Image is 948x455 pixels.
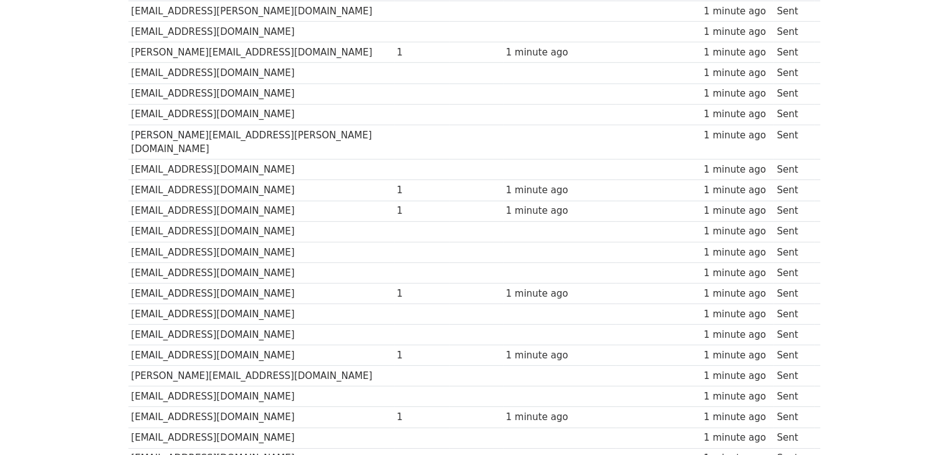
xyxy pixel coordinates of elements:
div: 1 minute ago [704,246,771,260]
td: [EMAIL_ADDRESS][DOMAIN_NAME] [128,63,394,84]
div: 1 minute ago [704,224,771,239]
div: 1 minute ago [704,87,771,101]
td: Sent [773,366,813,386]
div: 1 minute ago [704,183,771,198]
div: 1 minute ago [704,410,771,424]
td: Sent [773,242,813,262]
td: [EMAIL_ADDRESS][DOMAIN_NAME] [128,325,394,345]
td: Sent [773,180,813,201]
div: 1 minute ago [704,266,771,280]
div: 1 minute ago [704,45,771,60]
td: [EMAIL_ADDRESS][DOMAIN_NAME] [128,221,394,242]
div: 1 [396,45,446,60]
div: 1 minute ago [704,390,771,404]
td: [EMAIL_ADDRESS][DOMAIN_NAME] [128,304,394,325]
td: Sent [773,283,813,304]
td: Sent [773,221,813,242]
td: Sent [773,262,813,283]
td: [EMAIL_ADDRESS][DOMAIN_NAME] [128,428,394,448]
td: [EMAIL_ADDRESS][DOMAIN_NAME] [128,160,394,180]
div: 1 minute ago [505,204,613,218]
div: 1 minute ago [704,431,771,445]
div: 1 [396,287,446,301]
td: [PERSON_NAME][EMAIL_ADDRESS][DOMAIN_NAME] [128,42,394,63]
td: Sent [773,428,813,448]
div: 1 [396,183,446,198]
div: 1 minute ago [704,4,771,19]
div: 1 minute ago [505,348,613,363]
td: [EMAIL_ADDRESS][PERSON_NAME][DOMAIN_NAME] [128,1,394,22]
td: Sent [773,407,813,428]
td: Sent [773,160,813,180]
td: Sent [773,84,813,104]
div: 1 minute ago [704,25,771,39]
td: Sent [773,104,813,125]
td: Sent [773,22,813,42]
td: [EMAIL_ADDRESS][DOMAIN_NAME] [128,283,394,304]
td: [EMAIL_ADDRESS][DOMAIN_NAME] [128,201,394,221]
td: [EMAIL_ADDRESS][DOMAIN_NAME] [128,386,394,407]
div: 1 minute ago [704,163,771,177]
td: Sent [773,42,813,63]
iframe: Chat Widget [886,395,948,455]
td: [EMAIL_ADDRESS][DOMAIN_NAME] [128,104,394,125]
div: 1 minute ago [704,66,771,80]
div: 1 [396,348,446,363]
td: [EMAIL_ADDRESS][DOMAIN_NAME] [128,262,394,283]
td: Sent [773,345,813,366]
div: 1 [396,204,446,218]
td: [EMAIL_ADDRESS][DOMAIN_NAME] [128,84,394,104]
div: 1 minute ago [505,45,613,60]
div: 1 minute ago [704,128,771,143]
td: [PERSON_NAME][EMAIL_ADDRESS][DOMAIN_NAME] [128,366,394,386]
div: 1 minute ago [704,287,771,301]
td: [PERSON_NAME][EMAIL_ADDRESS][PERSON_NAME][DOMAIN_NAME] [128,125,394,160]
div: 1 minute ago [704,107,771,122]
td: Sent [773,201,813,221]
div: 1 minute ago [704,369,771,383]
td: Sent [773,304,813,325]
td: [EMAIL_ADDRESS][DOMAIN_NAME] [128,242,394,262]
div: 1 minute ago [704,328,771,342]
td: [EMAIL_ADDRESS][DOMAIN_NAME] [128,22,394,42]
div: 1 minute ago [505,410,613,424]
div: 1 minute ago [505,287,613,301]
div: 1 [396,410,446,424]
div: 1 minute ago [704,307,771,322]
td: Sent [773,386,813,407]
div: 1 minute ago [704,204,771,218]
td: Sent [773,125,813,160]
td: [EMAIL_ADDRESS][DOMAIN_NAME] [128,345,394,366]
div: 1 minute ago [505,183,613,198]
td: Sent [773,1,813,22]
td: Sent [773,325,813,345]
td: [EMAIL_ADDRESS][DOMAIN_NAME] [128,180,394,201]
div: 1 minute ago [704,348,771,363]
td: Sent [773,63,813,84]
td: [EMAIL_ADDRESS][DOMAIN_NAME] [128,407,394,428]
